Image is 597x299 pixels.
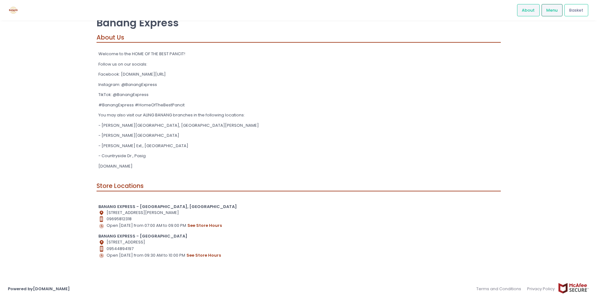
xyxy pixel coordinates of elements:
b: BANANG EXPRESS - [GEOGRAPHIC_DATA], [GEOGRAPHIC_DATA] [98,204,237,210]
div: Open [DATE] from 07:00 AM to 09:00 PM [98,222,499,229]
span: Basket [569,7,583,13]
a: Menu [542,4,563,16]
p: Instagram: @BanangExpress [98,82,499,88]
p: Facebook: [DOMAIN_NAME][URL] [98,71,499,77]
b: BANANG EXPRESS - [GEOGRAPHIC_DATA] [98,233,187,239]
p: TikTok: @BanangExpress [98,92,499,98]
a: About [517,4,540,16]
img: logo [8,5,19,16]
div: [STREET_ADDRESS][PERSON_NAME] [98,210,499,216]
p: Banang Express [97,17,501,29]
p: #BanangExpress #HomeOfTheBestPancit [98,102,499,108]
span: About [522,7,535,13]
button: see store hours [186,252,221,259]
div: Store Locations [97,181,501,191]
p: Welcome to the HOME OF THE BEST PANCIT! [98,51,499,57]
span: Menu [546,7,558,13]
p: [DOMAIN_NAME] [98,163,499,169]
div: About Us [97,33,501,43]
a: Powered by[DOMAIN_NAME] [8,286,70,292]
button: see store hours [187,222,222,229]
a: Privacy Policy [524,283,558,295]
p: - [PERSON_NAME][GEOGRAPHIC_DATA] [98,132,499,139]
div: 09695812318 [98,216,499,222]
p: You may also visit our ALING BANANG branches in the following locations: [98,112,499,118]
p: Follow us on our socials: [98,61,499,67]
p: - [PERSON_NAME] Ext., [GEOGRAPHIC_DATA] [98,143,499,149]
div: 09544894197 [98,246,499,252]
p: - Countryside Dr., Pasig [98,153,499,159]
img: mcafee-secure [558,283,589,294]
div: Open [DATE] from 09:30 AM to 10:00 PM [98,252,499,259]
div: [STREET_ADDRESS] [98,239,499,245]
a: Terms and Conditions [476,283,524,295]
p: - [PERSON_NAME][GEOGRAPHIC_DATA], [GEOGRAPHIC_DATA][PERSON_NAME] [98,122,499,129]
